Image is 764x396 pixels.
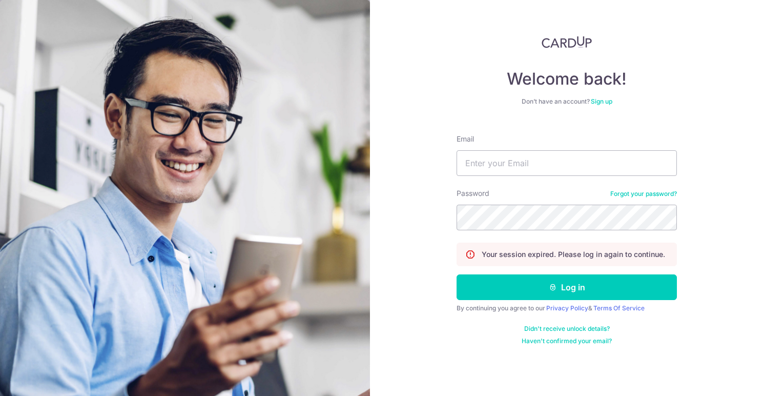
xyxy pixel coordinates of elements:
[524,325,610,333] a: Didn't receive unlock details?
[482,249,665,260] p: Your session expired. Please log in again to continue.
[457,69,677,89] h4: Welcome back!
[610,190,677,198] a: Forgot your password?
[457,134,474,144] label: Email
[522,337,612,345] a: Haven't confirmed your email?
[457,188,489,199] label: Password
[457,274,677,300] button: Log in
[546,304,588,312] a: Privacy Policy
[593,304,645,312] a: Terms Of Service
[457,150,677,176] input: Enter your Email
[591,97,612,105] a: Sign up
[457,304,677,312] div: By continuing you agree to our &
[457,97,677,106] div: Don’t have an account?
[542,36,592,48] img: CardUp Logo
